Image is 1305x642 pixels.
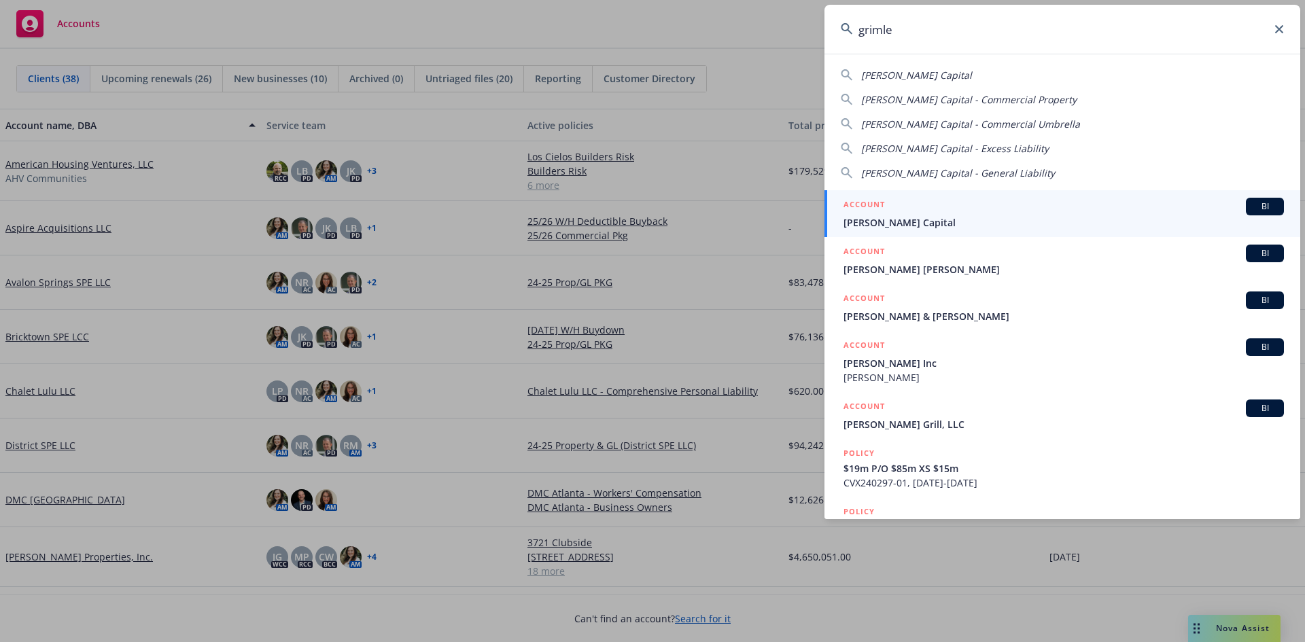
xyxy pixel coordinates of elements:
span: [PERSON_NAME] Capital - General Liability [861,166,1055,179]
h5: ACCOUNT [843,291,885,308]
span: [PERSON_NAME] [PERSON_NAME] [843,262,1284,277]
span: [PERSON_NAME] [843,370,1284,385]
span: BI [1251,402,1278,414]
span: [PERSON_NAME] Capital - Commercial Property [861,93,1077,106]
a: ACCOUNTBI[PERSON_NAME] Capital [824,190,1300,237]
a: POLICY [824,497,1300,556]
span: [PERSON_NAME] Grill, LLC [843,417,1284,431]
span: [PERSON_NAME] Inc [843,356,1284,370]
a: POLICY$19m P/O $85m XS $15mCVX240297-01, [DATE]-[DATE] [824,439,1300,497]
a: ACCOUNTBI[PERSON_NAME] Inc[PERSON_NAME] [824,331,1300,392]
span: [PERSON_NAME] Capital - Excess Liability [861,142,1049,155]
h5: ACCOUNT [843,245,885,261]
span: [PERSON_NAME] Capital - Commercial Umbrella [861,118,1080,130]
h5: ACCOUNT [843,198,885,214]
span: [PERSON_NAME] Capital [843,215,1284,230]
span: $19m P/O $85m XS $15m [843,461,1284,476]
input: Search... [824,5,1300,54]
span: CVX240297-01, [DATE]-[DATE] [843,476,1284,490]
span: BI [1251,294,1278,306]
span: [PERSON_NAME] Capital [861,69,972,82]
h5: ACCOUNT [843,338,885,355]
a: ACCOUNTBI[PERSON_NAME] [PERSON_NAME] [824,237,1300,284]
span: BI [1251,341,1278,353]
span: BI [1251,247,1278,260]
a: ACCOUNTBI[PERSON_NAME] & [PERSON_NAME] [824,284,1300,331]
span: [PERSON_NAME] & [PERSON_NAME] [843,309,1284,323]
span: BI [1251,200,1278,213]
a: ACCOUNTBI[PERSON_NAME] Grill, LLC [824,392,1300,439]
h5: ACCOUNT [843,399,885,416]
h5: POLICY [843,505,875,518]
h5: POLICY [843,446,875,460]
